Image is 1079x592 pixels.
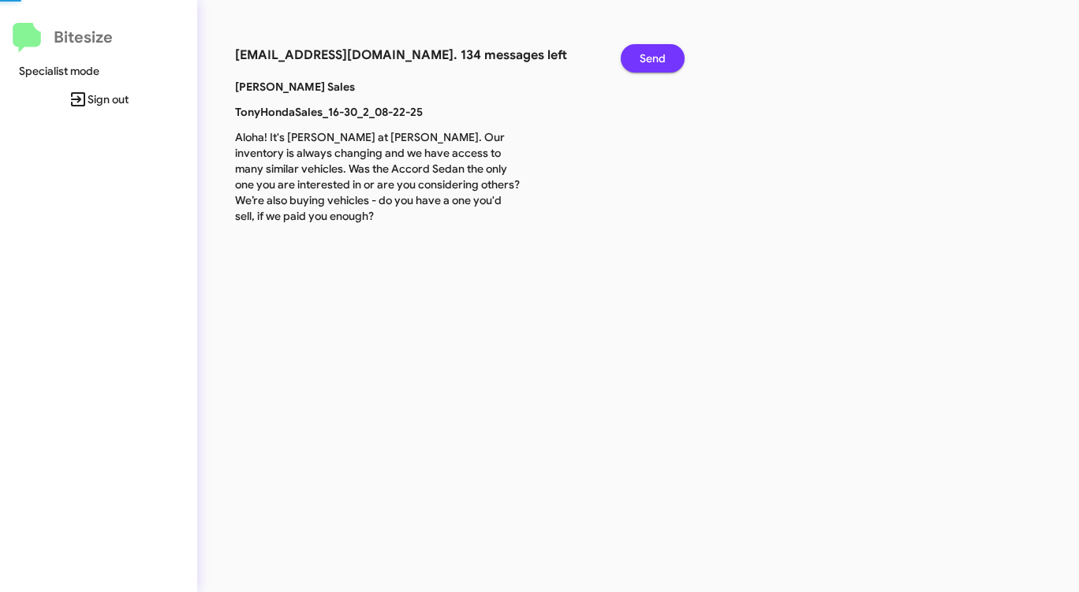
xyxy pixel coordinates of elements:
h3: [EMAIL_ADDRESS][DOMAIN_NAME]. 134 messages left [235,44,597,66]
p: Aloha! It's [PERSON_NAME] at [PERSON_NAME]. Our inventory is always changing and we have access t... [223,129,532,224]
b: [PERSON_NAME] Sales [235,80,355,94]
button: Send [621,44,685,73]
span: Sign out [13,85,185,114]
a: Bitesize [13,23,113,53]
b: TonyHondaSales_16-30_2_08-22-25 [235,105,423,119]
span: Send [640,44,666,73]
